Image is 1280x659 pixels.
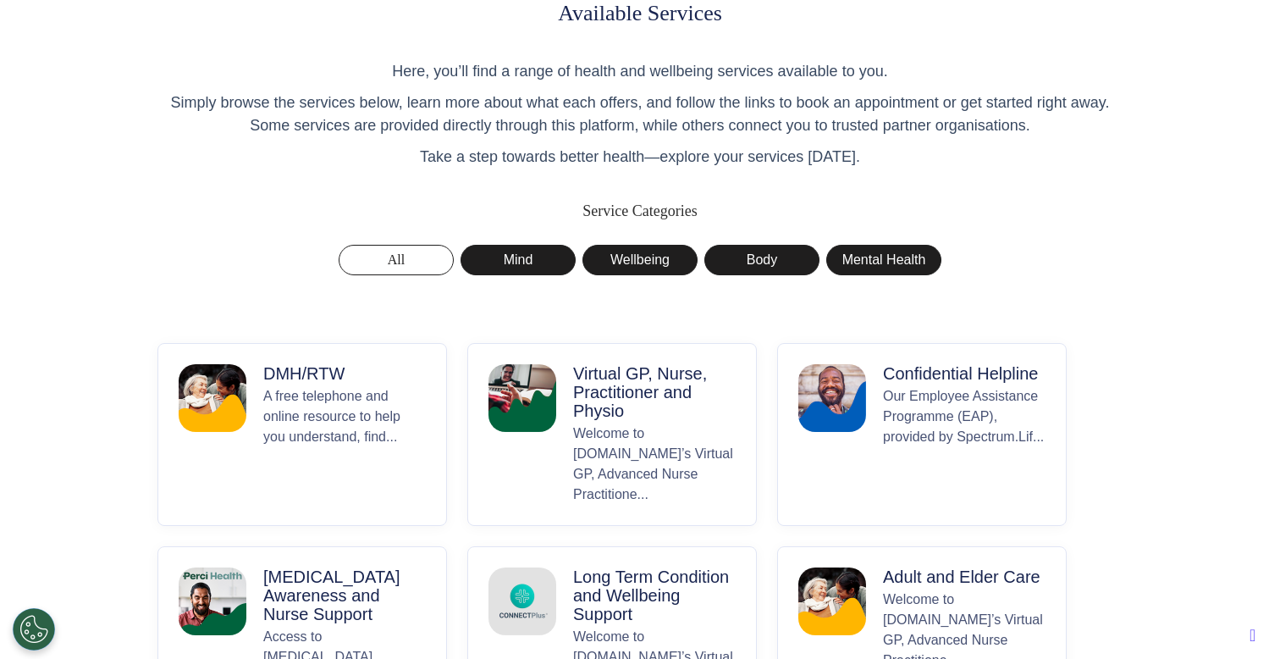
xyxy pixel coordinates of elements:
[798,364,866,432] img: Confidential Helpline
[488,364,556,432] img: Virtual GP, Nurse, Practitioner and Physio
[339,245,454,275] button: All
[467,343,757,526] button: Virtual GP, Nurse, Practitioner and PhysioVirtual GP, Nurse, Practitioner and PhysioWelcome to [D...
[157,343,447,526] button: DMH/RTWDMH/RTWA free telephone and online resource to help you understand, find...
[883,386,1046,505] p: Our Employee Assistance Programme (EAP), provided by Spectrum.Lif...
[179,364,246,432] img: DMH/RTW
[883,568,1046,586] p: Adult and Elder Care
[777,343,1067,526] button: Confidential HelplineConfidential HelplineOur Employee Assistance Programme (EAP), provided by Sp...
[573,424,736,505] p: Welcome to [DOMAIN_NAME]’s Virtual GP, Advanced Nurse Practitione...
[488,568,556,635] img: Long Term Condition and Wellbeing Support
[798,568,866,635] img: Adult and Elder Care
[263,568,426,623] p: [MEDICAL_DATA] Awareness and Nurse Support
[157,146,1123,169] p: Take a step towards better health—explore your services [DATE].
[13,608,55,651] button: Open Preferences
[157,202,1123,221] h2: Service Categories
[461,245,576,275] button: Mind
[573,364,736,420] p: Virtual GP, Nurse, Practitioner and Physio
[157,91,1123,137] p: Simply browse the services below, learn more about what each offers, and follow the links to book...
[573,568,736,623] p: Long Term Condition and Wellbeing Support
[826,245,941,275] button: Mental Health
[704,245,819,275] button: Body
[263,386,426,505] p: A free telephone and online resource to help you understand, find...
[263,364,426,383] p: DMH/RTW
[883,364,1046,383] p: Confidential Helpline
[179,568,246,635] img: Cancer Awareness and Nurse Support
[582,245,698,275] button: Wellbeing
[157,60,1123,83] p: Here, you’ll find a range of health and wellbeing services available to you.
